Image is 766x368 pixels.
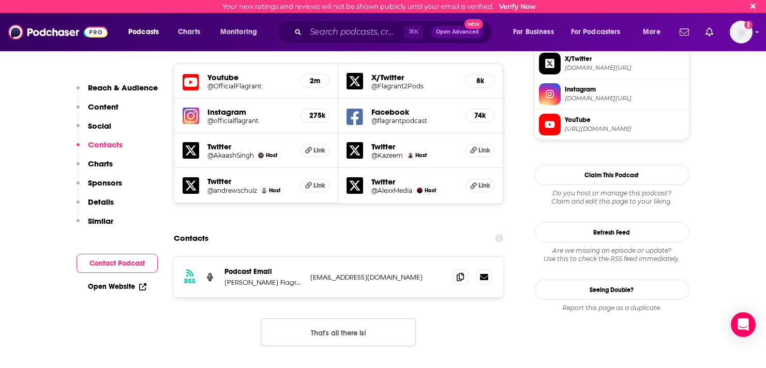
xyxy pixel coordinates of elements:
[77,159,113,178] button: Charts
[128,25,159,39] span: Podcasts
[499,3,536,10] a: Verify Now
[287,20,502,44] div: Search podcasts, credits, & more...
[88,216,113,226] p: Similar
[183,108,199,124] img: iconImage
[371,151,403,159] a: @Kazeem
[301,179,329,192] a: Link
[539,114,685,135] a: YouTube[URL][DOMAIN_NAME]
[565,95,685,102] span: instagram.com/officialflagrant
[220,25,257,39] span: Monitoring
[565,125,685,133] span: https://www.youtube.com/@OfficialFlagrant
[310,273,445,282] p: [EMAIL_ADDRESS][DOMAIN_NAME]
[258,152,264,158] a: Akaash Singh
[171,24,206,40] a: Charts
[415,152,427,159] span: Host
[207,107,293,117] h5: Instagram
[565,115,685,125] span: YouTube
[404,25,423,39] span: ⌘ K
[77,254,158,273] button: Contact Podcast
[417,188,423,193] img: Alexx Media
[269,187,280,194] span: Host
[539,83,685,105] a: Instagram[DOMAIN_NAME][URL]
[675,23,693,41] a: Show notifications dropdown
[465,179,494,192] a: Link
[643,25,660,39] span: More
[371,82,457,90] a: @Flagrant2Pods
[730,21,753,43] img: User Profile
[121,24,172,40] button: open menu
[178,25,200,39] span: Charts
[77,178,122,197] button: Sponsors
[301,144,329,157] a: Link
[88,282,146,291] a: Open Website
[436,29,479,35] span: Open Advanced
[207,117,293,125] a: @officialflagrant
[309,76,321,85] h5: 2m
[207,72,293,82] h5: Youtube
[174,228,208,248] h2: Contacts
[571,25,621,39] span: For Podcasters
[77,197,114,216] button: Details
[408,152,413,158] img: Kazeem Famuyide
[306,24,404,40] input: Search podcasts, credits, & more...
[474,76,486,85] h5: 8k
[77,216,113,235] button: Similar
[534,247,689,263] div: Are we missing an episode or update? Use this to check the RSS feed immediately.
[224,278,302,287] p: [PERSON_NAME] Flagrant 2 with [PERSON_NAME] and [PERSON_NAME]
[309,111,321,120] h5: 275k
[88,140,123,149] p: Contacts
[77,83,158,102] button: Reach & Audience
[213,24,271,40] button: open menu
[534,189,689,197] span: Do you host or manage this podcast?
[261,188,267,193] a: Andrew Schulz
[88,121,111,131] p: Social
[731,312,756,337] div: Open Intercom Messenger
[207,142,293,151] h5: Twitter
[88,159,113,168] p: Charts
[565,64,685,72] span: twitter.com/Flagrant2Pods
[88,178,122,188] p: Sponsors
[371,187,412,194] a: @AlexxMedia
[371,142,457,151] h5: Twitter
[506,24,567,40] button: open menu
[513,25,554,39] span: For Business
[184,277,196,285] h3: RSS
[77,121,111,140] button: Social
[565,85,685,94] span: Instagram
[77,102,118,121] button: Content
[88,102,118,112] p: Content
[730,21,753,43] button: Show profile menu
[88,83,158,93] p: Reach & Audience
[431,26,484,38] button: Open AdvancedNew
[534,280,689,300] a: Seeing Double?
[371,177,457,187] h5: Twitter
[425,187,436,194] span: Host
[478,181,490,190] span: Link
[701,23,717,41] a: Show notifications dropdown
[313,146,325,155] span: Link
[744,21,753,29] svg: Email not verified
[534,165,689,185] button: Claim This Podcast
[534,189,689,206] div: Claim and edit this page to your liking.
[371,117,457,125] a: @flagrantpodcast
[730,21,753,43] span: Logged in as KaraSevenLetter
[478,146,490,155] span: Link
[222,3,536,10] div: Your new ratings and reviews will not be shown publicly until your email is verified.
[474,111,486,120] h5: 74k
[565,54,685,64] span: X/Twitter
[313,181,325,190] span: Link
[636,24,673,40] button: open menu
[207,82,293,90] h5: @OfficialFlagrant
[207,151,254,159] a: @AkaashSingh
[8,22,108,42] img: Podchaser - Follow, Share and Rate Podcasts
[261,318,416,346] button: Nothing here.
[207,187,257,194] h5: @andrewschulz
